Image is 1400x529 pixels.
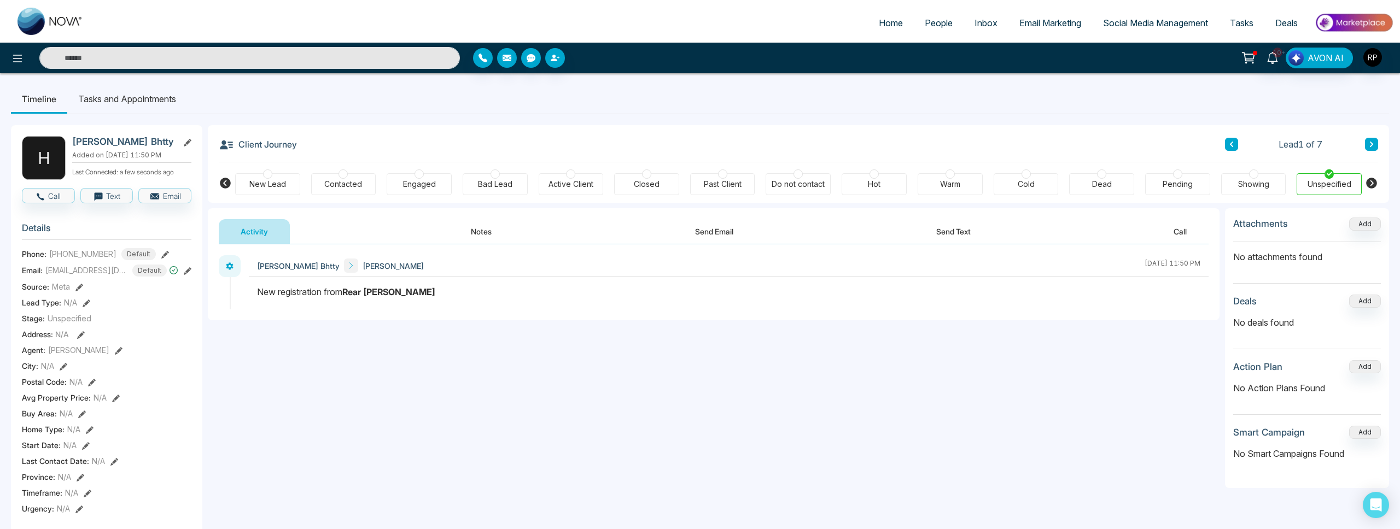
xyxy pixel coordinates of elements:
[1092,179,1112,190] div: Dead
[22,424,65,435] span: Home Type :
[94,392,107,403] span: N/A
[132,264,167,277] span: Default
[1233,361,1282,372] h3: Action Plan
[868,179,880,190] div: Hot
[1103,17,1208,28] span: Social Media Management
[22,471,55,483] span: Province :
[249,179,286,190] div: New Lead
[1286,48,1353,68] button: AVON AI
[1233,447,1381,460] p: No Smart Campaigns Found
[121,248,156,260] span: Default
[549,179,593,190] div: Active Client
[914,219,993,244] button: Send Text
[449,219,514,244] button: Notes
[634,179,660,190] div: Closed
[1349,219,1381,228] span: Add
[324,179,362,190] div: Contacted
[22,487,62,498] span: Timeframe :
[914,13,964,33] a: People
[22,264,43,276] span: Email:
[1233,427,1305,438] h3: Smart Campaign
[22,376,67,387] span: Postal Code :
[92,455,105,467] span: N/A
[65,487,78,498] span: N/A
[1275,17,1298,28] span: Deals
[1314,10,1393,35] img: Market-place.gif
[72,136,174,147] h2: [PERSON_NAME] Bhtty
[772,179,825,190] div: Do not contact
[17,8,83,35] img: Nova CRM Logo
[1019,17,1081,28] span: Email Marketing
[22,188,75,203] button: Call
[69,376,83,387] span: N/A
[1363,492,1389,518] div: Open Intercom Messenger
[1145,258,1200,273] div: [DATE] 11:50 PM
[11,84,67,114] li: Timeline
[1349,295,1381,308] button: Add
[1349,360,1381,373] button: Add
[55,330,69,339] span: N/A
[48,313,91,324] span: Unspecified
[49,248,116,260] span: [PHONE_NUMBER]
[363,260,424,272] span: [PERSON_NAME]
[1008,13,1092,33] a: Email Marketing
[48,344,109,356] span: [PERSON_NAME]
[1230,17,1253,28] span: Tasks
[22,503,54,514] span: Urgency :
[925,17,953,28] span: People
[1233,316,1381,329] p: No deals found
[45,264,127,276] span: [EMAIL_ADDRESS][DOMAIN_NAME]
[1233,218,1288,229] h3: Attachments
[1152,219,1209,244] button: Call
[879,17,903,28] span: Home
[41,360,54,372] span: N/A
[257,260,340,272] span: [PERSON_NAME] Bhtty
[22,360,38,372] span: City :
[1259,48,1286,67] a: 10+
[219,219,290,244] button: Activity
[1288,50,1304,66] img: Lead Flow
[22,136,66,180] div: H
[1279,138,1322,151] span: Lead 1 of 7
[22,344,45,356] span: Agent:
[673,219,755,244] button: Send Email
[1308,179,1351,190] div: Unspecified
[67,84,187,114] li: Tasks and Appointments
[1349,218,1381,231] button: Add
[22,248,46,260] span: Phone:
[72,150,191,160] p: Added on [DATE] 11:50 PM
[403,179,436,190] div: Engaged
[940,179,960,190] div: Warm
[1092,13,1219,33] a: Social Media Management
[58,471,71,483] span: N/A
[22,313,45,324] span: Stage:
[52,281,70,292] span: Meta
[22,455,89,467] span: Last Contact Date :
[964,13,1008,33] a: Inbox
[80,188,133,203] button: Text
[1273,48,1282,57] span: 10+
[1363,48,1382,67] img: User Avatar
[1308,51,1344,64] span: AVON AI
[1233,296,1257,307] h3: Deals
[22,297,61,308] span: Lead Type:
[1219,13,1264,33] a: Tasks
[22,328,69,340] span: Address:
[1349,426,1381,439] button: Add
[60,408,73,419] span: N/A
[1264,13,1309,33] a: Deals
[704,179,742,190] div: Past Client
[219,136,297,152] h3: Client Journey
[22,392,91,403] span: Avg Property Price :
[22,281,49,292] span: Source:
[478,179,512,190] div: Bad Lead
[22,408,57,419] span: Buy Area :
[1233,242,1381,263] p: No attachments found
[975,17,997,28] span: Inbox
[22,439,61,451] span: Start Date :
[57,503,70,514] span: N/A
[138,188,191,203] button: Email
[1018,179,1035,190] div: Cold
[1163,179,1193,190] div: Pending
[1233,381,1381,395] p: No Action Plans Found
